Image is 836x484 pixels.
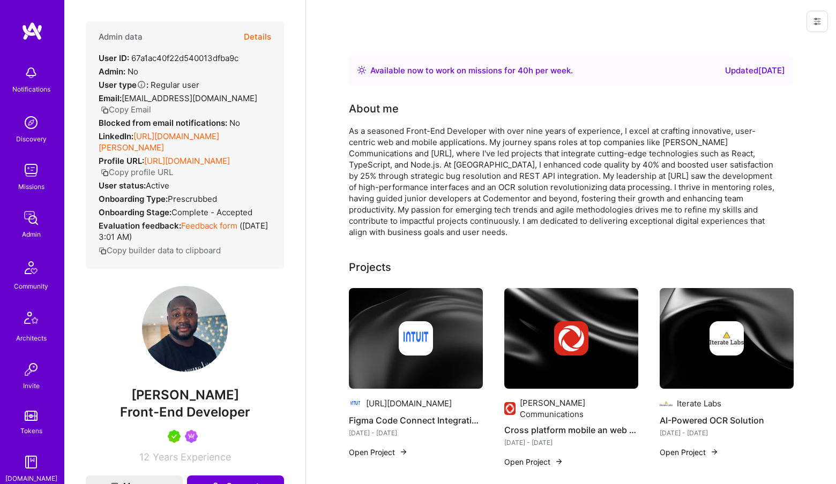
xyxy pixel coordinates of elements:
span: prescrubbed [168,194,217,204]
img: teamwork [20,160,42,181]
div: Regular user [99,79,199,90]
div: Projects [349,259,391,275]
img: A.Teamer in Residence [168,430,181,443]
div: As a seasoned Front-End Developer with over nine years of experience, I excel at crafting innovat... [349,125,778,238]
div: No [99,66,138,77]
span: [EMAIL_ADDRESS][DOMAIN_NAME] [122,93,257,103]
img: Availability [357,66,366,74]
span: Complete - Accepted [171,207,252,217]
div: 67a1ac40f22d540013dfba9c [99,52,238,64]
span: 12 [139,451,150,463]
img: admin teamwork [20,207,42,229]
img: arrow-right [710,448,719,456]
strong: Evaluation feedback: [99,221,181,231]
div: Architects [16,332,47,344]
img: Been on Mission [185,430,198,443]
img: Architects [18,307,44,332]
img: tokens [25,411,38,421]
img: cover [349,288,483,389]
button: Copy builder data to clipboard [99,245,221,256]
strong: LinkedIn: [99,131,133,141]
a: [URL][DOMAIN_NAME] [144,156,230,166]
button: Copy profile URL [101,167,173,178]
button: Copy Email [101,104,151,115]
button: Open Project [349,447,408,458]
img: Company logo [710,321,744,356]
strong: User type : [99,80,148,90]
div: Tokens [20,425,42,436]
i: icon Copy [99,247,107,255]
h4: AI-Powered OCR Solution [660,413,794,427]
div: Admin [22,229,41,240]
h4: Figma Code Connect Integration + React [349,413,483,427]
div: About me [349,101,399,117]
button: Open Project [504,456,563,467]
img: Invite [20,359,42,380]
img: Company logo [504,402,516,415]
span: Years Experience [153,451,231,463]
div: [DATE] - [DATE] [349,427,483,438]
img: User Avatar [142,286,228,372]
div: Available now to work on missions for h per week . [370,64,573,77]
img: guide book [20,451,42,473]
div: Community [14,281,48,292]
div: Invite [23,380,40,391]
button: Details [244,21,271,52]
strong: Email: [99,93,122,103]
div: Updated [DATE] [725,64,785,77]
strong: Onboarding Type: [99,194,168,204]
img: Company logo [554,321,588,356]
strong: User status: [99,180,146,191]
div: ( [DATE] 3:01 AM ) [99,220,271,243]
div: [PERSON_NAME] Communications [520,397,638,420]
img: discovery [20,112,42,133]
img: Community [18,255,44,281]
i: Help [137,80,146,89]
img: cover [504,288,638,389]
img: bell [20,62,42,84]
div: [DATE] - [DATE] [504,437,638,448]
strong: User ID: [99,53,129,63]
div: Missions [18,181,44,192]
strong: Onboarding Stage: [99,207,171,217]
div: Iterate Labs [677,398,721,409]
strong: Blocked from email notifications: [99,118,229,128]
img: arrow-right [399,448,408,456]
div: [URL][DOMAIN_NAME] [366,398,452,409]
div: No [99,117,240,128]
strong: Profile URL: [99,156,144,166]
a: Feedback form [181,221,237,231]
span: Front-End Developer [120,404,250,420]
i: icon Copy [101,106,109,114]
i: icon Copy [101,169,109,177]
img: Company logo [399,321,433,356]
h4: Admin data [99,32,143,42]
img: Company logo [349,397,362,410]
img: Company logo [660,397,673,410]
span: [PERSON_NAME] [86,387,284,403]
img: arrow-right [555,457,563,466]
img: cover [660,288,794,389]
h4: Cross platform mobile an web platform development [504,423,638,437]
button: Open Project [660,447,719,458]
div: Notifications [12,84,50,95]
span: 40 [518,65,528,75]
div: Discovery [16,133,47,145]
img: logo [21,21,43,41]
a: [URL][DOMAIN_NAME][PERSON_NAME] [99,131,219,153]
div: [DOMAIN_NAME] [5,473,57,484]
strong: Admin: [99,66,125,77]
span: Active [146,180,169,191]
div: [DATE] - [DATE] [660,427,794,438]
